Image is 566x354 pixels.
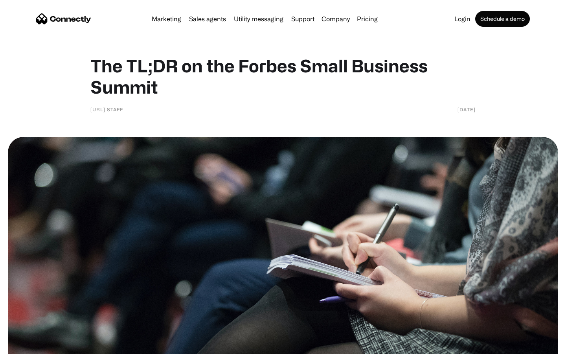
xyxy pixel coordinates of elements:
[458,105,476,113] div: [DATE]
[90,55,476,98] h1: The TL;DR on the Forbes Small Business Summit
[149,16,184,22] a: Marketing
[90,105,123,113] div: [URL] Staff
[231,16,287,22] a: Utility messaging
[451,16,474,22] a: Login
[475,11,530,27] a: Schedule a demo
[322,13,350,24] div: Company
[288,16,318,22] a: Support
[8,340,47,351] aside: Language selected: English
[186,16,229,22] a: Sales agents
[354,16,381,22] a: Pricing
[16,340,47,351] ul: Language list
